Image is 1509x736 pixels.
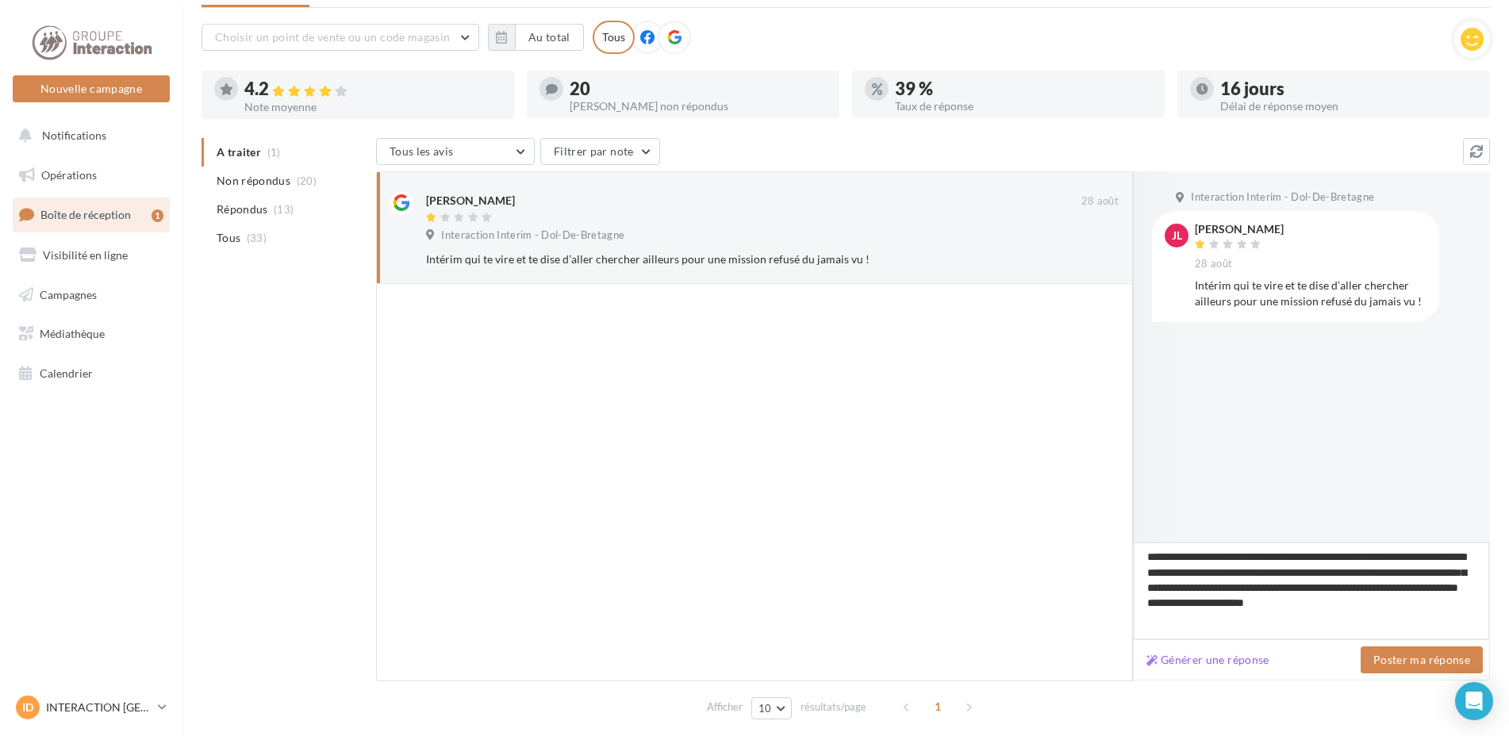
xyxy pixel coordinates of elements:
[593,21,635,54] div: Tous
[441,228,624,243] span: Interaction Interim - Dol-De-Bretagne
[247,232,267,244] span: (33)
[1220,80,1477,98] div: 16 jours
[925,694,950,719] span: 1
[217,173,290,189] span: Non répondus
[1140,650,1276,669] button: Générer une réponse
[390,144,454,158] span: Tous les avis
[707,700,743,715] span: Afficher
[10,357,173,390] a: Calendrier
[10,197,173,232] a: Boîte de réception1
[751,697,792,719] button: 10
[217,230,240,246] span: Tous
[10,159,173,192] a: Opérations
[1220,101,1477,112] div: Délai de réponse moyen
[758,702,772,715] span: 10
[274,203,294,216] span: (13)
[244,80,501,98] div: 4.2
[801,700,866,715] span: résultats/page
[297,174,317,187] span: (20)
[10,239,173,272] a: Visibilité en ligne
[1172,228,1182,243] span: JL
[426,193,515,209] div: [PERSON_NAME]
[40,287,97,301] span: Campagnes
[13,692,170,723] a: ID INTERACTION [GEOGRAPHIC_DATA]
[43,248,128,262] span: Visibilité en ligne
[570,101,827,112] div: [PERSON_NAME] non répondus
[13,75,170,102] button: Nouvelle campagne
[1195,278,1426,309] div: Intérim qui te vire et te dise d’aller chercher ailleurs pour une mission refusé du jamais vu !
[895,80,1152,98] div: 39 %
[515,24,584,51] button: Au total
[1195,257,1232,271] span: 28 août
[10,278,173,312] a: Campagnes
[1191,190,1374,205] span: Interaction Interim - Dol-De-Bretagne
[488,24,584,51] button: Au total
[41,168,97,182] span: Opérations
[215,30,450,44] span: Choisir un point de vente ou un code magasin
[1195,224,1284,235] div: [PERSON_NAME]
[40,208,131,221] span: Boîte de réception
[570,80,827,98] div: 20
[1455,682,1493,720] div: Open Intercom Messenger
[40,327,105,340] span: Médiathèque
[1361,646,1483,673] button: Poster ma réponse
[540,138,660,165] button: Filtrer par note
[10,317,173,351] a: Médiathèque
[42,128,106,142] span: Notifications
[152,209,163,222] div: 1
[376,138,535,165] button: Tous les avis
[217,201,268,217] span: Répondus
[10,119,167,152] button: Notifications
[895,101,1152,112] div: Taux de réponse
[22,700,33,715] span: ID
[40,366,93,380] span: Calendrier
[244,102,501,113] div: Note moyenne
[202,24,479,51] button: Choisir un point de vente ou un code magasin
[426,251,1016,267] div: Intérim qui te vire et te dise d’aller chercher ailleurs pour une mission refusé du jamais vu !
[46,700,152,715] p: INTERACTION [GEOGRAPHIC_DATA]
[1081,194,1119,209] span: 28 août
